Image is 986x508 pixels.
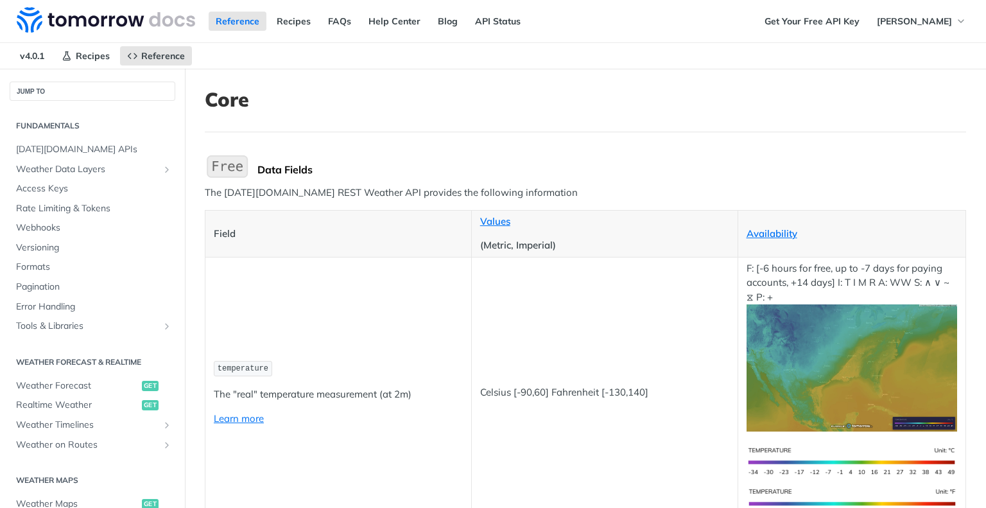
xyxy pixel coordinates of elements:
[747,496,958,508] span: Expand image
[142,400,159,410] span: get
[10,396,175,415] a: Realtime Weatherget
[747,261,958,432] p: F: [-6 hours for free, up to -7 days for paying accounts, +14 days] I: T I M R A: WW S: ∧ ∨ ~ ⧖ P: +
[16,143,172,156] span: [DATE][DOMAIN_NAME] APIs
[747,227,797,240] a: Availability
[480,238,729,253] p: (Metric, Imperial)
[16,399,139,412] span: Realtime Weather
[205,186,966,200] p: The [DATE][DOMAIN_NAME] REST Weather API provides the following information
[10,238,175,258] a: Versioning
[162,440,172,450] button: Show subpages for Weather on Routes
[16,439,159,451] span: Weather on Routes
[162,164,172,175] button: Show subpages for Weather Data Layers
[16,202,172,215] span: Rate Limiting & Tokens
[10,297,175,317] a: Error Handling
[10,120,175,132] h2: Fundamentals
[468,12,528,31] a: API Status
[321,12,358,31] a: FAQs
[214,361,272,377] code: temperature
[214,387,463,402] p: The "real" temperature measurement (at 2m)
[877,15,952,27] span: [PERSON_NAME]
[10,317,175,336] a: Tools & LibrariesShow subpages for Tools & Libraries
[162,321,172,331] button: Show subpages for Tools & Libraries
[16,301,172,313] span: Error Handling
[10,376,175,396] a: Weather Forecastget
[214,227,463,241] p: Field
[10,356,175,368] h2: Weather Forecast & realtime
[870,12,973,31] button: [PERSON_NAME]
[10,435,175,455] a: Weather on RoutesShow subpages for Weather on Routes
[16,281,172,293] span: Pagination
[17,7,195,33] img: Tomorrow.io Weather API Docs
[480,385,729,400] p: Celsius [-90,60] Fahrenheit [-130,140]
[10,82,175,101] button: JUMP TO
[747,361,958,373] span: Expand image
[16,163,159,176] span: Weather Data Layers
[16,241,172,254] span: Versioning
[257,163,966,176] div: Data Fields
[76,50,110,62] span: Recipes
[757,12,867,31] a: Get Your Free API Key
[270,12,318,31] a: Recipes
[209,12,266,31] a: Reference
[162,420,172,430] button: Show subpages for Weather Timelines
[55,46,117,66] a: Recipes
[16,182,172,195] span: Access Keys
[480,215,510,227] a: Values
[16,261,172,274] span: Formats
[16,419,159,432] span: Weather Timelines
[120,46,192,66] a: Reference
[10,179,175,198] a: Access Keys
[16,320,159,333] span: Tools & Libraries
[13,46,51,66] span: v4.0.1
[16,380,139,392] span: Weather Forecast
[10,199,175,218] a: Rate Limiting & Tokens
[205,88,966,111] h1: Core
[10,218,175,238] a: Webhooks
[747,455,958,467] span: Expand image
[10,258,175,277] a: Formats
[10,475,175,486] h2: Weather Maps
[141,50,185,62] span: Reference
[10,277,175,297] a: Pagination
[361,12,428,31] a: Help Center
[10,140,175,159] a: [DATE][DOMAIN_NAME] APIs
[214,412,264,425] a: Learn more
[16,222,172,234] span: Webhooks
[431,12,465,31] a: Blog
[142,381,159,391] span: get
[10,160,175,179] a: Weather Data LayersShow subpages for Weather Data Layers
[10,416,175,435] a: Weather TimelinesShow subpages for Weather Timelines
